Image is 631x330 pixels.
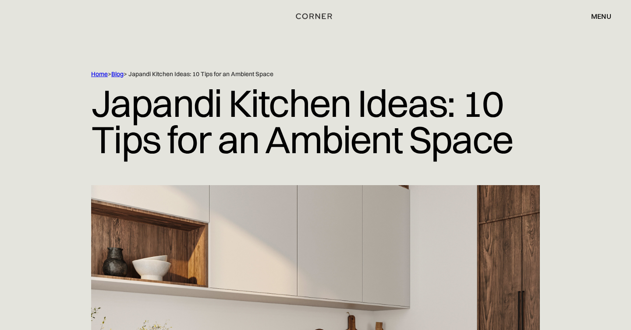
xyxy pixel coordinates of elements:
div: > > Japandi Kitchen Ideas: 10 Tips for an Ambient Space [91,70,503,78]
div: menu [591,13,611,20]
a: Blog [111,70,124,78]
a: home [291,11,340,22]
a: Home [91,70,108,78]
h1: Japandi Kitchen Ideas: 10 Tips for an Ambient Space [91,78,540,164]
div: menu [582,9,611,24]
